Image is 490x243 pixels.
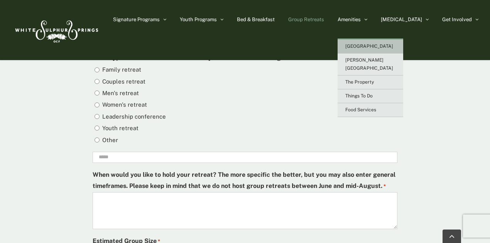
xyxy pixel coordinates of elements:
label: Women's retreat [102,99,147,110]
span: Group Retreats [288,17,324,22]
a: The Property [338,75,403,89]
a: Things To Do [338,89,403,103]
span: [PERSON_NAME][GEOGRAPHIC_DATA] [345,57,393,71]
span: Signature Programs [113,17,160,22]
span: [GEOGRAPHIC_DATA] [345,44,393,49]
label: Family retreat [102,64,141,75]
label: Couples retreat [102,76,145,87]
span: Get Involved [442,17,472,22]
img: White Sulphur Springs Logo [12,12,100,48]
label: Leadership conference [102,111,166,122]
span: Amenities [338,17,361,22]
label: Youth retreat [102,122,139,134]
span: [MEDICAL_DATA] [381,17,422,22]
span: Things To Do [345,93,373,99]
a: [PERSON_NAME][GEOGRAPHIC_DATA] [338,54,403,75]
label: Men's retreat [102,87,139,99]
input: Other Choice, please specify [93,152,398,163]
label: Other [102,134,118,146]
span: Food Services [345,107,376,112]
span: The Property [345,79,374,85]
a: [GEOGRAPHIC_DATA] [338,40,403,54]
a: Food Services [338,103,403,117]
span: Youth Programs [180,17,217,22]
span: Bed & Breakfast [237,17,275,22]
label: When would you like to hold your retreat? The more specific the better, but you may also enter ge... [93,169,398,192]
